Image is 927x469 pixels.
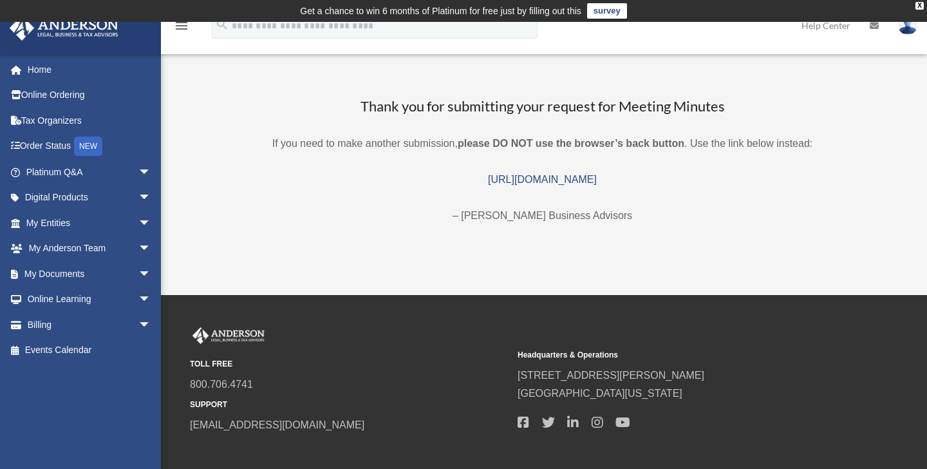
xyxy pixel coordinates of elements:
a: menu [174,23,189,33]
a: Digital Productsarrow_drop_down [9,185,171,211]
i: search [215,17,229,32]
a: [STREET_ADDRESS][PERSON_NAME] [518,370,704,381]
span: arrow_drop_down [138,312,164,338]
h3: Thank you for submitting your request for Meeting Minutes [174,97,911,117]
img: Anderson Advisors Platinum Portal [6,15,122,41]
small: TOLL FREE [190,358,509,371]
span: arrow_drop_down [138,287,164,313]
a: survey [587,3,627,19]
img: User Pic [898,16,917,35]
span: arrow_drop_down [138,236,164,262]
span: arrow_drop_down [138,210,164,236]
a: [EMAIL_ADDRESS][DOMAIN_NAME] [190,419,364,430]
i: menu [174,18,189,33]
p: If you need to make another submission, . Use the link below instead: [174,135,911,153]
small: SUPPORT [190,398,509,412]
a: 800.706.4741 [190,379,253,390]
a: Home [9,57,171,82]
div: Get a chance to win 6 months of Platinum for free just by filling out this [300,3,581,19]
div: NEW [74,137,102,156]
span: arrow_drop_down [138,261,164,287]
a: Online Ordering [9,82,171,108]
a: Tax Organizers [9,108,171,133]
a: My Anderson Teamarrow_drop_down [9,236,171,262]
a: [GEOGRAPHIC_DATA][US_STATE] [518,388,682,399]
b: please DO NOT use the browser’s back button [458,138,684,149]
div: close [915,2,924,10]
span: arrow_drop_down [138,159,164,186]
small: Headquarters & Operations [518,349,836,362]
p: – [PERSON_NAME] Business Advisors [174,207,911,225]
a: Order StatusNEW [9,133,171,160]
a: [URL][DOMAIN_NAME] [488,174,597,185]
span: arrow_drop_down [138,185,164,211]
img: Anderson Advisors Platinum Portal [190,327,267,344]
a: Online Learningarrow_drop_down [9,287,171,312]
a: Events Calendar [9,338,171,363]
a: Billingarrow_drop_down [9,312,171,338]
a: My Entitiesarrow_drop_down [9,210,171,236]
a: My Documentsarrow_drop_down [9,261,171,287]
a: Platinum Q&Aarrow_drop_down [9,159,171,185]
